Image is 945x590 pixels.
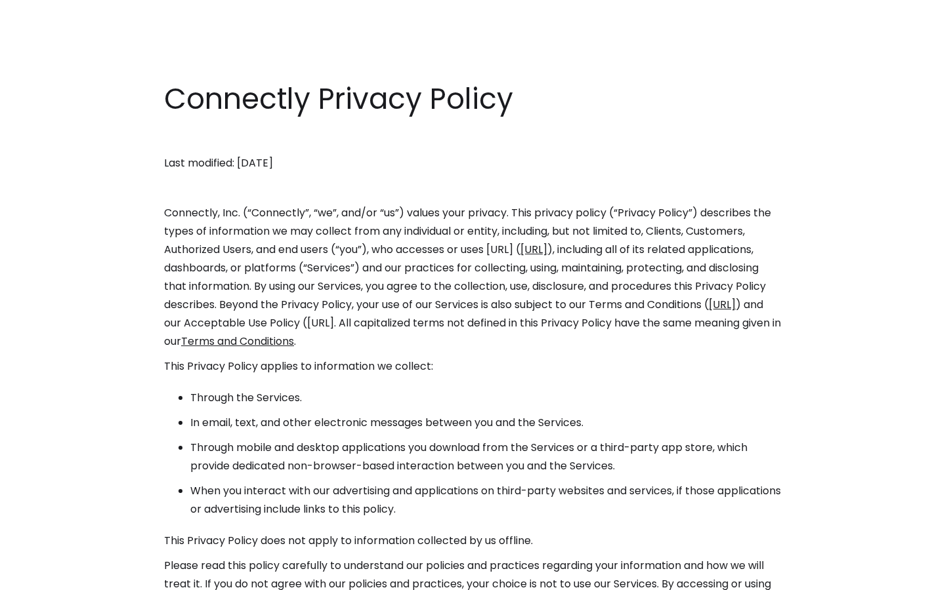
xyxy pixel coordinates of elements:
[164,129,781,147] p: ‍
[164,357,781,376] p: This Privacy Policy applies to information we collect:
[164,179,781,197] p: ‍
[164,532,781,550] p: This Privacy Policy does not apply to information collected by us offline.
[164,79,781,119] h1: Connectly Privacy Policy
[190,439,781,475] li: Through mobile and desktop applications you download from the Services or a third-party app store...
[190,414,781,432] li: In email, text, and other electronic messages between you and the Services.
[164,154,781,172] p: Last modified: [DATE]
[709,297,736,312] a: [URL]
[181,334,294,349] a: Terms and Conditions
[13,566,79,585] aside: Language selected: English
[190,389,781,407] li: Through the Services.
[190,482,781,519] li: When you interact with our advertising and applications on third-party websites and services, if ...
[26,567,79,585] ul: Language list
[520,242,547,257] a: [URL]
[164,204,781,351] p: Connectly, Inc. (“Connectly”, “we”, and/or “us”) values your privacy. This privacy policy (“Priva...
